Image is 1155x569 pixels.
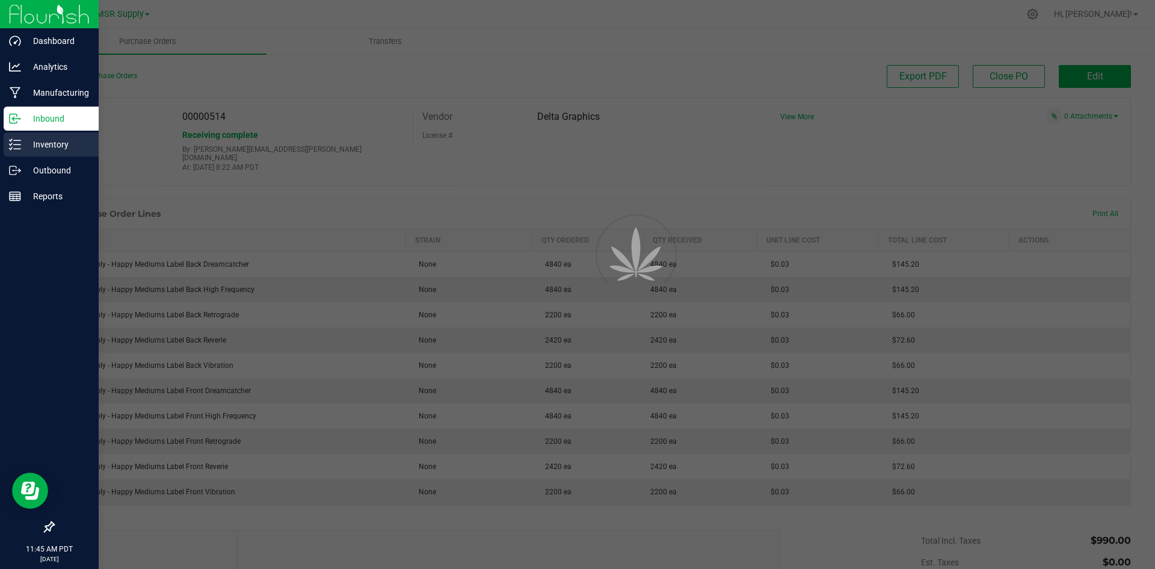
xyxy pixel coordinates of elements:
[21,60,93,74] p: Analytics
[9,164,21,176] inline-svg: Outbound
[21,163,93,178] p: Outbound
[21,111,93,126] p: Inbound
[21,34,93,48] p: Dashboard
[12,473,48,509] iframe: Resource center
[5,544,93,555] p: 11:45 AM PDT
[9,138,21,151] inline-svg: Inventory
[9,113,21,125] inline-svg: Inbound
[5,555,93,564] p: [DATE]
[9,61,21,73] inline-svg: Analytics
[9,87,21,99] inline-svg: Manufacturing
[9,190,21,202] inline-svg: Reports
[9,35,21,47] inline-svg: Dashboard
[21,189,93,204] p: Reports
[21,137,93,152] p: Inventory
[21,86,93,100] p: Manufacturing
